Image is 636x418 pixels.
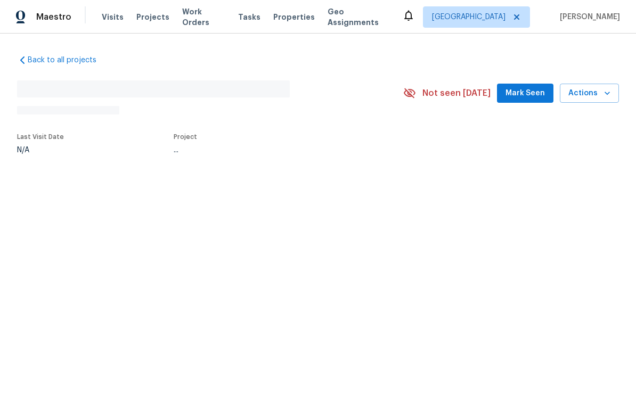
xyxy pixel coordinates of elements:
[505,87,545,100] span: Mark Seen
[238,13,260,21] span: Tasks
[17,146,64,154] div: N/A
[432,12,505,22] span: [GEOGRAPHIC_DATA]
[560,84,619,103] button: Actions
[556,12,620,22] span: [PERSON_NAME]
[568,87,610,100] span: Actions
[422,88,491,99] span: Not seen [DATE]
[273,12,315,22] span: Properties
[497,84,553,103] button: Mark Seen
[102,12,124,22] span: Visits
[36,12,71,22] span: Maestro
[174,134,197,140] span: Project
[17,134,64,140] span: Last Visit Date
[136,12,169,22] span: Projects
[174,146,378,154] div: ...
[17,55,119,65] a: Back to all projects
[182,6,225,28] span: Work Orders
[328,6,389,28] span: Geo Assignments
